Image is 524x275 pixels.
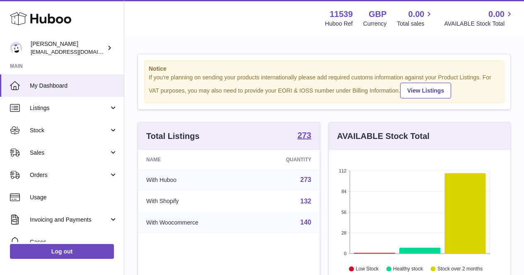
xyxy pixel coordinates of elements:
span: AVAILABLE Stock Total [444,20,514,28]
h3: Total Listings [146,131,200,142]
span: Listings [30,104,109,112]
span: Orders [30,171,109,179]
td: With Woocommerce [138,212,251,233]
a: 0.00 AVAILABLE Stock Total [444,9,514,28]
a: 140 [300,219,312,226]
h3: AVAILABLE Stock Total [337,131,430,142]
span: 0.00 [488,9,505,20]
a: View Listings [400,83,451,98]
strong: 273 [297,131,311,139]
span: Sales [30,149,109,157]
th: Quantity [251,150,319,169]
a: Log out [10,244,114,259]
text: 84 [341,189,346,194]
span: [EMAIL_ADDRESS][DOMAIN_NAME] [31,48,122,55]
span: Usage [30,194,118,201]
span: 0.00 [408,9,425,20]
span: Total sales [397,20,434,28]
text: 112 [339,168,346,173]
text: Low Stock [355,266,379,272]
span: My Dashboard [30,82,118,90]
th: Name [138,150,251,169]
div: Huboo Ref [325,20,353,28]
text: Stock over 2 months [437,266,483,272]
strong: Notice [149,65,500,73]
span: Stock [30,127,109,134]
a: 273 [297,131,311,141]
img: alperaslan1535@gmail.com [10,42,22,54]
text: 56 [341,210,346,215]
text: 28 [341,230,346,235]
div: If you're planning on sending your products internationally please add required customs informati... [149,74,500,98]
a: 0.00 Total sales [397,9,434,28]
a: 273 [300,176,312,183]
strong: 11539 [330,9,353,20]
text: 0 [344,251,346,256]
span: Invoicing and Payments [30,216,109,224]
strong: GBP [369,9,386,20]
td: With Huboo [138,169,251,191]
div: Currency [363,20,387,28]
span: Cases [30,238,118,246]
div: [PERSON_NAME] [31,40,105,56]
td: With Shopify [138,191,251,212]
a: 132 [300,198,312,205]
text: Healthy stock [393,266,423,272]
